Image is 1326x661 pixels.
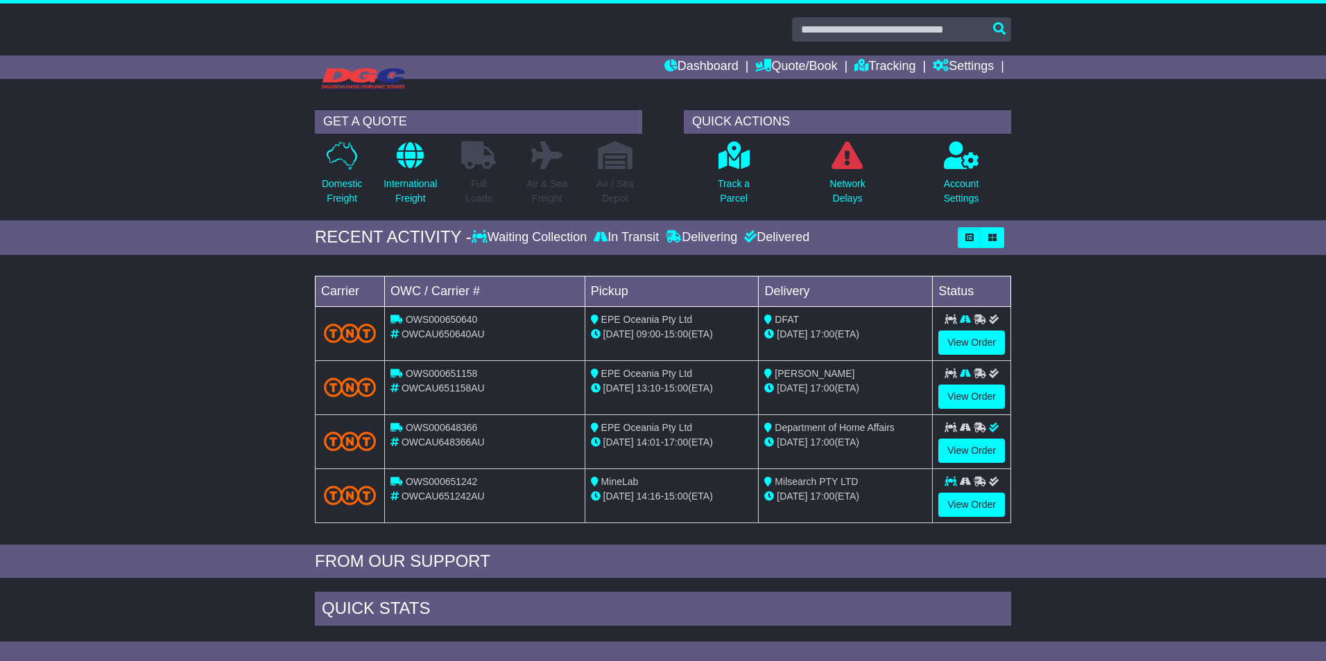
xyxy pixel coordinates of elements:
td: Carrier [316,276,385,306]
span: [DATE] [777,328,807,340]
span: OWCAU651158AU [402,382,485,394]
span: EPE Oceania Pty Ltd [601,368,693,379]
span: 15:00 [664,491,688,502]
span: 15:00 [664,382,688,394]
span: [DATE] [603,437,634,448]
a: Dashboard [664,55,739,79]
td: Pickup [585,276,759,306]
div: - (ETA) [591,381,753,396]
img: TNT_Domestic.png [324,324,376,342]
p: Full Loads [461,177,496,206]
span: Department of Home Affairs [775,422,894,433]
span: [DATE] [777,437,807,448]
a: Quote/Book [755,55,837,79]
p: Track a Parcel [718,177,750,206]
span: [DATE] [603,491,634,502]
div: QUICK ACTIONS [684,110,1011,134]
a: DomesticFreight [321,141,363,213]
span: OWCAU651242AU [402,491,485,502]
a: NetworkDelays [829,141,866,213]
img: TNT_Domestic.png [324,378,376,396]
div: Delivered [741,230,809,245]
span: [DATE] [603,382,634,394]
span: 17:00 [810,382,834,394]
a: Settings [933,55,994,79]
span: 17:00 [810,328,834,340]
span: 17:00 [810,491,834,502]
span: MineLab [601,476,639,487]
p: International Freight [384,177,437,206]
span: [DATE] [777,382,807,394]
div: (ETA) [764,489,927,504]
span: OWS000648366 [406,422,478,433]
span: OWCAU650640AU [402,328,485,340]
p: Domestic Freight [322,177,362,206]
span: 14:01 [637,437,661,448]
div: Waiting Collection [472,230,590,245]
a: View Order [938,385,1005,409]
span: 09:00 [637,328,661,340]
td: Status [933,276,1011,306]
span: 15:00 [664,328,688,340]
div: In Transit [590,230,662,245]
div: (ETA) [764,327,927,342]
img: TNT_Domestic.png [324,486,376,504]
p: Network Delays [829,177,865,206]
span: [DATE] [603,328,634,340]
div: - (ETA) [591,435,753,450]
div: - (ETA) [591,327,753,342]
span: OWS000651242 [406,476,478,487]
p: Air / Sea Depot [596,177,634,206]
span: OWS000650640 [406,314,478,325]
span: DFAT [775,314,799,325]
span: 17:00 [664,437,688,448]
div: Quick Stats [315,592,1011,629]
a: Track aParcel [717,141,750,213]
span: 17:00 [810,437,834,448]
div: FROM OUR SUPPORT [315,552,1011,572]
span: [PERSON_NAME] [775,368,854,379]
div: GET A QUOTE [315,110,642,134]
a: View Order [938,439,1005,463]
p: Air & Sea Freight [526,177,567,206]
div: (ETA) [764,435,927,450]
div: RECENT ACTIVITY - [315,227,472,247]
a: InternationalFreight [383,141,438,213]
img: TNT_Domestic.png [324,432,376,450]
a: View Order [938,330,1005,355]
td: OWC / Carrier # [385,276,585,306]
td: Delivery [759,276,933,306]
div: (ETA) [764,381,927,396]
div: - (ETA) [591,489,753,504]
div: Delivering [662,230,741,245]
span: Milsearch PTY LTD [775,476,858,487]
span: EPE Oceania Pty Ltd [601,422,693,433]
a: View Order [938,493,1005,517]
a: Tracking [854,55,915,79]
span: EPE Oceania Pty Ltd [601,314,693,325]
span: 13:10 [637,382,661,394]
a: AccountSettings [943,141,980,213]
span: [DATE] [777,491,807,502]
span: OWCAU648366AU [402,437,485,448]
span: 14:16 [637,491,661,502]
p: Account Settings [944,177,979,206]
span: OWS000651158 [406,368,478,379]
